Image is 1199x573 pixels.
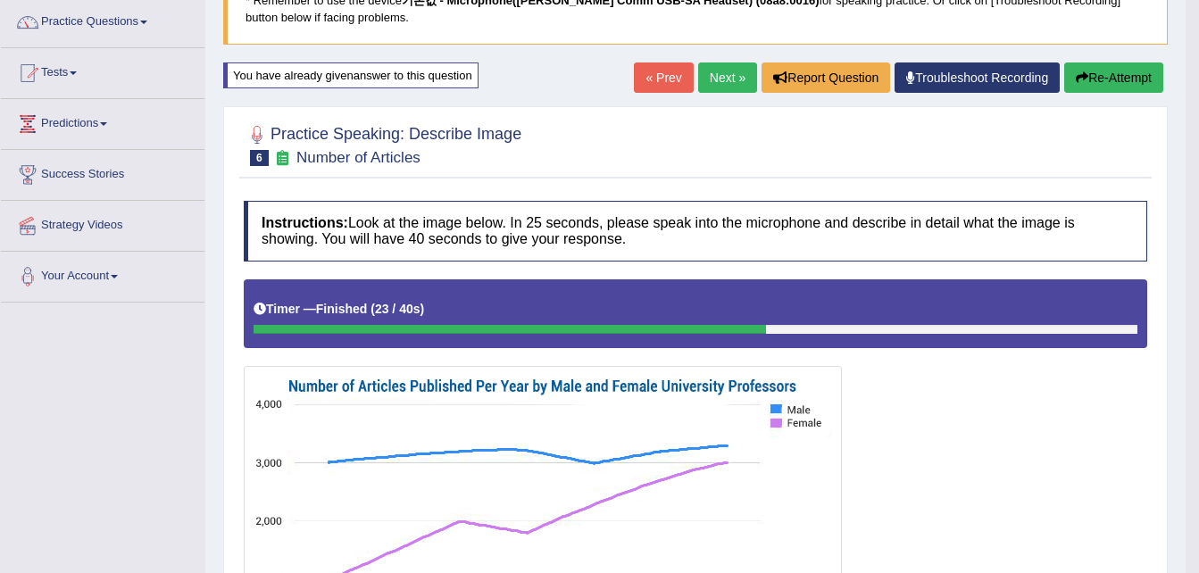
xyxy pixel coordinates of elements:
a: Next » [698,62,757,93]
b: Finished [316,302,368,316]
button: Report Question [762,62,890,93]
h4: Look at the image below. In 25 seconds, please speak into the microphone and describe in detail w... [244,201,1147,261]
h5: Timer — [254,303,424,316]
a: Tests [1,48,204,93]
b: Instructions: [262,215,348,230]
span: 6 [250,150,269,166]
b: ) [420,302,425,316]
h2: Practice Speaking: Describe Image [244,121,521,166]
button: Re-Attempt [1064,62,1163,93]
b: 23 / 40s [375,302,420,316]
a: Strategy Videos [1,201,204,245]
a: Your Account [1,252,204,296]
b: ( [371,302,375,316]
small: Number of Articles [296,149,420,166]
a: Troubleshoot Recording [895,62,1060,93]
a: « Prev [634,62,693,93]
div: You have already given answer to this question [223,62,479,88]
a: Success Stories [1,150,204,195]
a: Predictions [1,99,204,144]
small: Exam occurring question [273,150,292,167]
